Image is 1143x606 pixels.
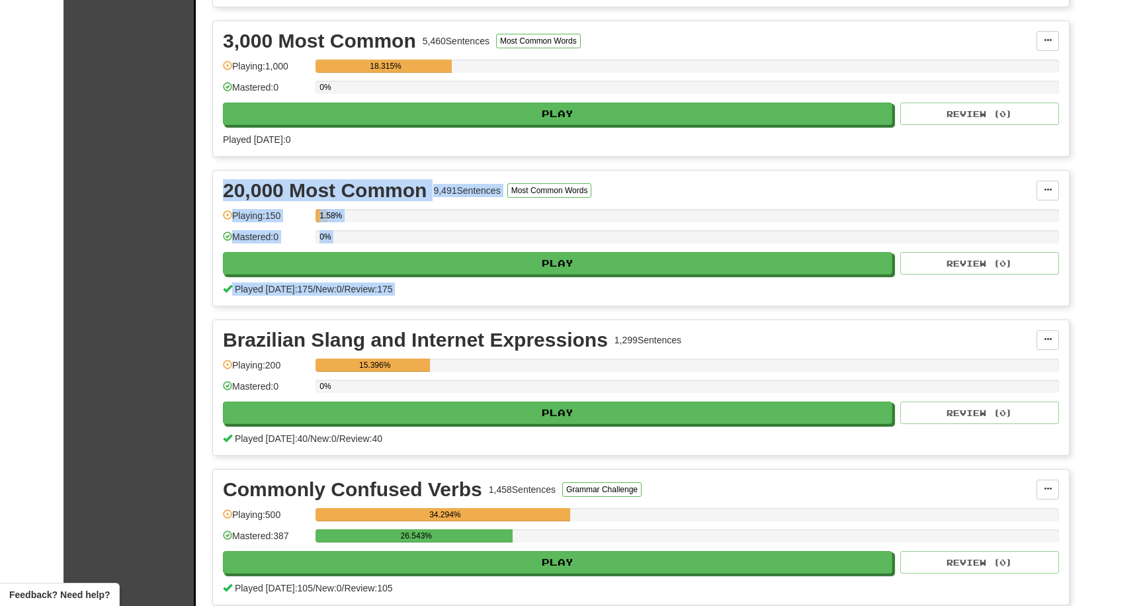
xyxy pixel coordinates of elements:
[223,230,309,252] div: Mastered: 0
[614,333,681,347] div: 1,299 Sentences
[223,529,309,551] div: Mastered: 387
[342,284,345,294] span: /
[900,103,1059,125] button: Review (0)
[337,433,339,444] span: /
[223,252,892,275] button: Play
[900,551,1059,574] button: Review (0)
[489,483,556,496] div: 1,458 Sentences
[507,183,592,198] button: Most Common Words
[223,380,309,402] div: Mastered: 0
[900,402,1059,424] button: Review (0)
[9,588,110,601] span: Open feedback widget
[223,508,309,530] div: Playing: 500
[235,583,313,593] span: Played [DATE]: 105
[433,184,500,197] div: 9,491 Sentences
[344,284,392,294] span: Review: 175
[319,209,327,222] div: 1.58%
[235,433,308,444] span: Played [DATE]: 40
[223,181,427,200] div: 20,000 Most Common
[342,583,345,593] span: /
[223,480,482,499] div: Commonly Confused Verbs
[313,583,316,593] span: /
[319,60,452,73] div: 18.315%
[223,31,416,51] div: 3,000 Most Common
[308,433,310,444] span: /
[344,583,392,593] span: Review: 105
[223,402,892,424] button: Play
[319,529,513,542] div: 26.543%
[562,482,642,497] button: Grammar Challenge
[223,209,309,231] div: Playing: 150
[496,34,581,48] button: Most Common Words
[235,284,313,294] span: Played [DATE]: 175
[316,284,342,294] span: New: 0
[223,60,309,81] div: Playing: 1,000
[223,134,290,145] span: Played [DATE]: 0
[313,284,316,294] span: /
[223,81,309,103] div: Mastered: 0
[223,359,309,380] div: Playing: 200
[900,252,1059,275] button: Review (0)
[223,103,892,125] button: Play
[310,433,337,444] span: New: 0
[316,583,342,593] span: New: 0
[339,433,382,444] span: Review: 40
[423,34,489,48] div: 5,460 Sentences
[319,508,570,521] div: 34.294%
[223,551,892,574] button: Play
[223,330,608,350] div: Brazilian Slang and Internet Expressions
[319,359,430,372] div: 15.396%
